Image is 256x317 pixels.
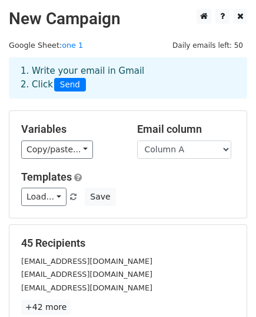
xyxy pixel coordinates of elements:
span: Daily emails left: 50 [168,39,247,52]
a: Templates [21,171,72,183]
button: Save [85,188,115,206]
h2: New Campaign [9,9,247,29]
small: Google Sheet: [9,41,83,50]
a: one 1 [62,41,83,50]
iframe: Chat Widget [197,260,256,317]
div: 1. Write your email in Gmail 2. Click [12,64,244,91]
h5: Variables [21,123,119,136]
small: [EMAIL_ADDRESS][DOMAIN_NAME] [21,283,152,292]
small: [EMAIL_ADDRESS][DOMAIN_NAME] [21,257,152,266]
small: [EMAIL_ADDRESS][DOMAIN_NAME] [21,270,152,279]
span: Send [54,78,86,92]
a: +42 more [21,300,71,315]
a: Copy/paste... [21,140,93,159]
a: Daily emails left: 50 [168,41,247,50]
a: Load... [21,188,67,206]
h5: 45 Recipients [21,237,235,250]
h5: Email column [137,123,235,136]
